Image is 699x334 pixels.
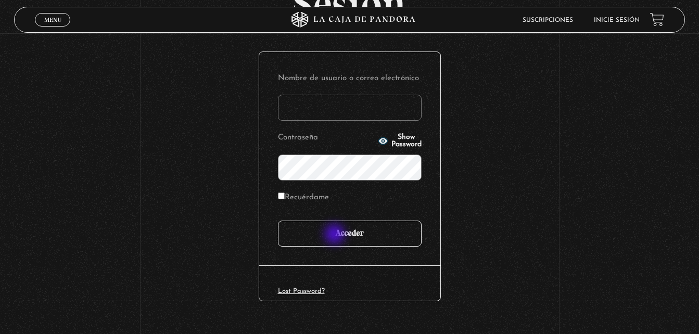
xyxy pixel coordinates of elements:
[594,17,640,23] a: Inicie sesión
[41,25,65,33] span: Cerrar
[391,134,422,148] span: Show Password
[278,130,375,146] label: Contraseña
[650,12,664,27] a: View your shopping cart
[44,17,61,23] span: Menu
[278,71,422,87] label: Nombre de usuario o correo electrónico
[278,288,325,294] a: Lost Password?
[378,134,422,148] button: Show Password
[523,17,573,23] a: Suscripciones
[278,221,422,247] input: Acceder
[278,192,285,199] input: Recuérdame
[278,190,329,206] label: Recuérdame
